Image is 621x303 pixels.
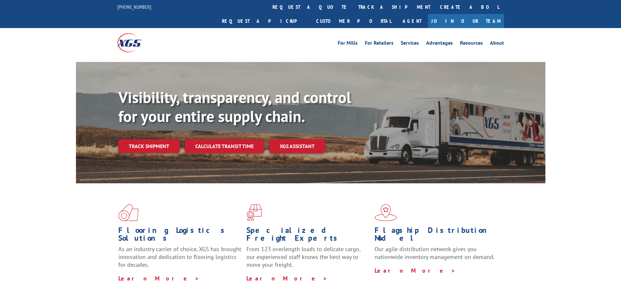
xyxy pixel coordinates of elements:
span: As an industry carrier of choice, XGS has brought innovation and dedication to flooring logistics... [118,245,241,268]
a: Learn More > [375,267,456,274]
a: Learn More > [246,275,328,282]
span: Our agile distribution network gives you nationwide inventory management on demand. [375,245,495,261]
a: For Mills [338,40,358,48]
a: For Retailers [365,40,393,48]
h1: Flooring Logistics Solutions [118,226,242,245]
p: From 123 overlength loads to delicate cargo, our experienced staff knows the best way to move you... [246,245,370,274]
a: Agent [396,14,428,28]
img: xgs-icon-flagship-distribution-model-red [375,204,397,221]
a: Advantages [426,40,453,48]
a: Services [401,40,419,48]
a: About [490,40,504,48]
h1: Flagship Distribution Model [375,226,498,245]
a: Request a pickup [217,14,311,28]
img: xgs-icon-total-supply-chain-intelligence-red [118,204,139,221]
a: Join Our Team [428,14,504,28]
a: Calculate transit time [185,139,264,153]
a: Resources [460,40,483,48]
a: [PHONE_NUMBER] [117,4,151,10]
h1: Specialized Freight Experts [246,226,370,245]
b: Visibility, transparency, and control for your entire supply chain. [118,87,351,126]
a: Learn More > [118,275,200,282]
a: Track shipment [118,139,180,153]
img: xgs-icon-focused-on-flooring-red [246,204,262,221]
a: Customer Portal [311,14,396,28]
a: XGS ASSISTANT [269,139,325,153]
